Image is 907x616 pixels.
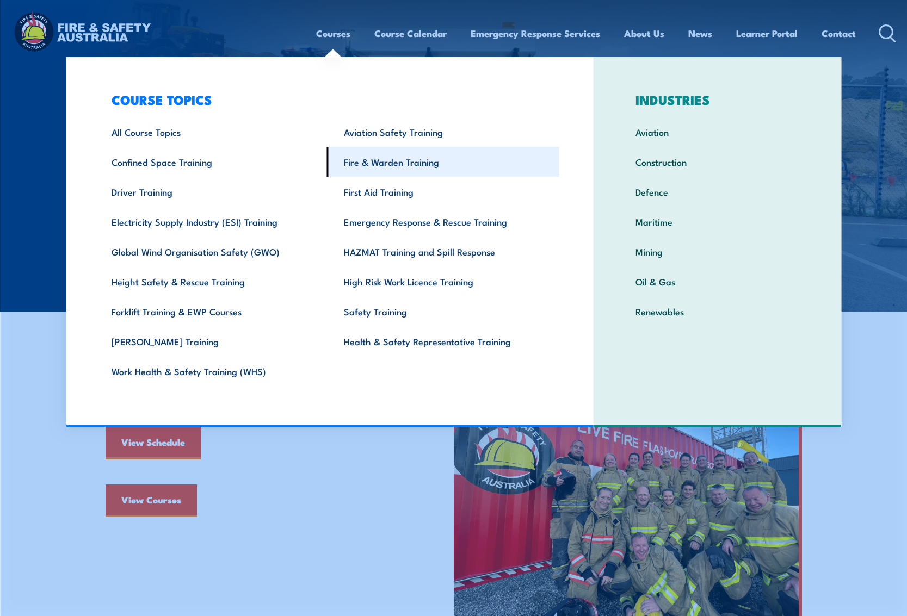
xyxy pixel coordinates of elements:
[619,92,816,107] h3: INDUSTRIES
[688,19,712,48] a: News
[95,177,327,207] a: Driver Training
[327,177,559,207] a: First Aid Training
[316,19,350,48] a: Courses
[619,177,816,207] a: Defence
[95,326,327,356] a: [PERSON_NAME] Training
[327,266,559,296] a: High Risk Work Licence Training
[822,19,856,48] a: Contact
[95,117,327,147] a: All Course Topics
[624,19,664,48] a: About Us
[106,484,197,517] a: View Courses
[95,356,327,386] a: Work Health & Safety Training (WHS)
[95,237,327,266] a: Global Wind Organisation Safety (GWO)
[374,19,447,48] a: Course Calendar
[619,296,816,326] a: Renewables
[95,92,559,107] h3: COURSE TOPICS
[327,237,559,266] a: HAZMAT Training and Spill Response
[95,207,327,237] a: Electricity Supply Industry (ESI) Training
[327,117,559,147] a: Aviation Safety Training
[327,147,559,177] a: Fire & Warden Training
[95,296,327,326] a: Forklift Training & EWP Courses
[619,147,816,177] a: Construction
[327,326,559,356] a: Health & Safety Representative Training
[619,207,816,237] a: Maritime
[471,19,600,48] a: Emergency Response Services
[736,19,798,48] a: Learner Portal
[619,266,816,296] a: Oil & Gas
[327,207,559,237] a: Emergency Response & Rescue Training
[106,427,201,459] a: View Schedule
[95,266,327,296] a: Height Safety & Rescue Training
[95,147,327,177] a: Confined Space Training
[619,237,816,266] a: Mining
[619,117,816,147] a: Aviation
[327,296,559,326] a: Safety Training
